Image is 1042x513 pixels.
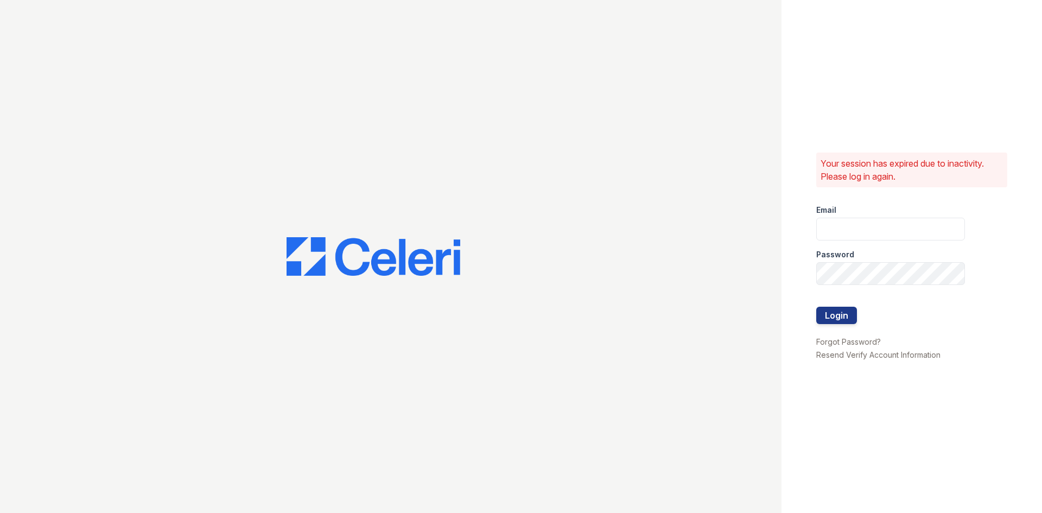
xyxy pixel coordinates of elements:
[816,205,836,216] label: Email
[821,157,1003,183] p: Your session has expired due to inactivity. Please log in again.
[816,307,857,324] button: Login
[816,350,941,359] a: Resend Verify Account Information
[816,249,854,260] label: Password
[287,237,460,276] img: CE_Logo_Blue-a8612792a0a2168367f1c8372b55b34899dd931a85d93a1a3d3e32e68fde9ad4.png
[816,337,881,346] a: Forgot Password?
